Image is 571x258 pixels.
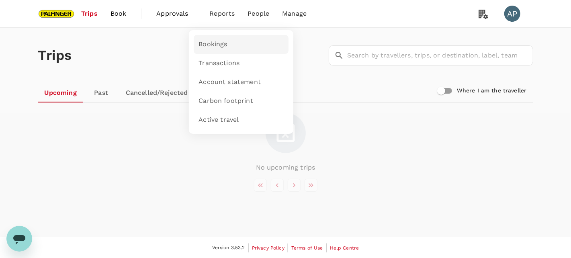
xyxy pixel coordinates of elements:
a: Carbon footprint [194,92,289,111]
span: Active travel [199,115,239,125]
span: Book [111,9,127,18]
h1: Trips [38,28,72,83]
span: Bookings [199,40,227,49]
span: Approvals [156,9,196,18]
nav: pagination navigation [252,179,319,192]
h6: Where I am the traveller [457,86,527,95]
p: No upcoming trips [256,163,315,172]
a: Privacy Policy [252,244,284,252]
span: People [248,9,269,18]
div: AP [504,6,520,22]
a: Cancelled/Rejected [119,83,194,102]
a: Terms of Use [291,244,323,252]
a: Active travel [194,111,289,129]
input: Search by travellers, trips, or destination, label, team [347,45,533,66]
span: Manage [282,9,307,18]
iframe: Button to launch messaging window [6,226,32,252]
a: Bookings [194,35,289,54]
a: Transactions [194,54,289,73]
a: Help Centre [330,244,359,252]
span: Transactions [199,59,239,68]
a: Upcoming [38,83,83,102]
span: Privacy Policy [252,245,284,251]
span: Version 3.53.2 [212,244,245,252]
span: Carbon footprint [199,96,253,106]
span: Reports [209,9,235,18]
a: Account statement [194,73,289,92]
span: Terms of Use [291,245,323,251]
span: Help Centre [330,245,359,251]
img: Palfinger Asia Pacific Pte Ltd [38,5,75,23]
a: Past [83,83,119,102]
span: Trips [81,9,98,18]
span: Account statement [199,78,261,87]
